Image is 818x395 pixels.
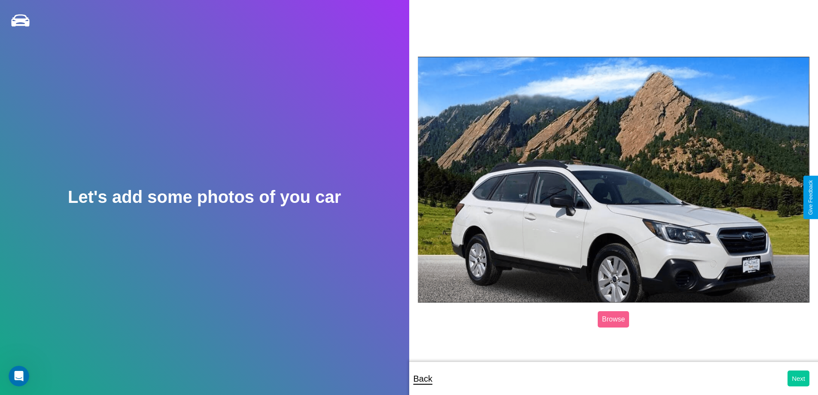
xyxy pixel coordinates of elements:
label: Browse [598,311,629,328]
img: posted [418,57,810,303]
button: Next [788,371,809,386]
div: Give Feedback [808,180,814,215]
h2: Let's add some photos of you car [68,187,341,207]
p: Back [414,371,432,386]
iframe: Intercom live chat [9,366,29,386]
